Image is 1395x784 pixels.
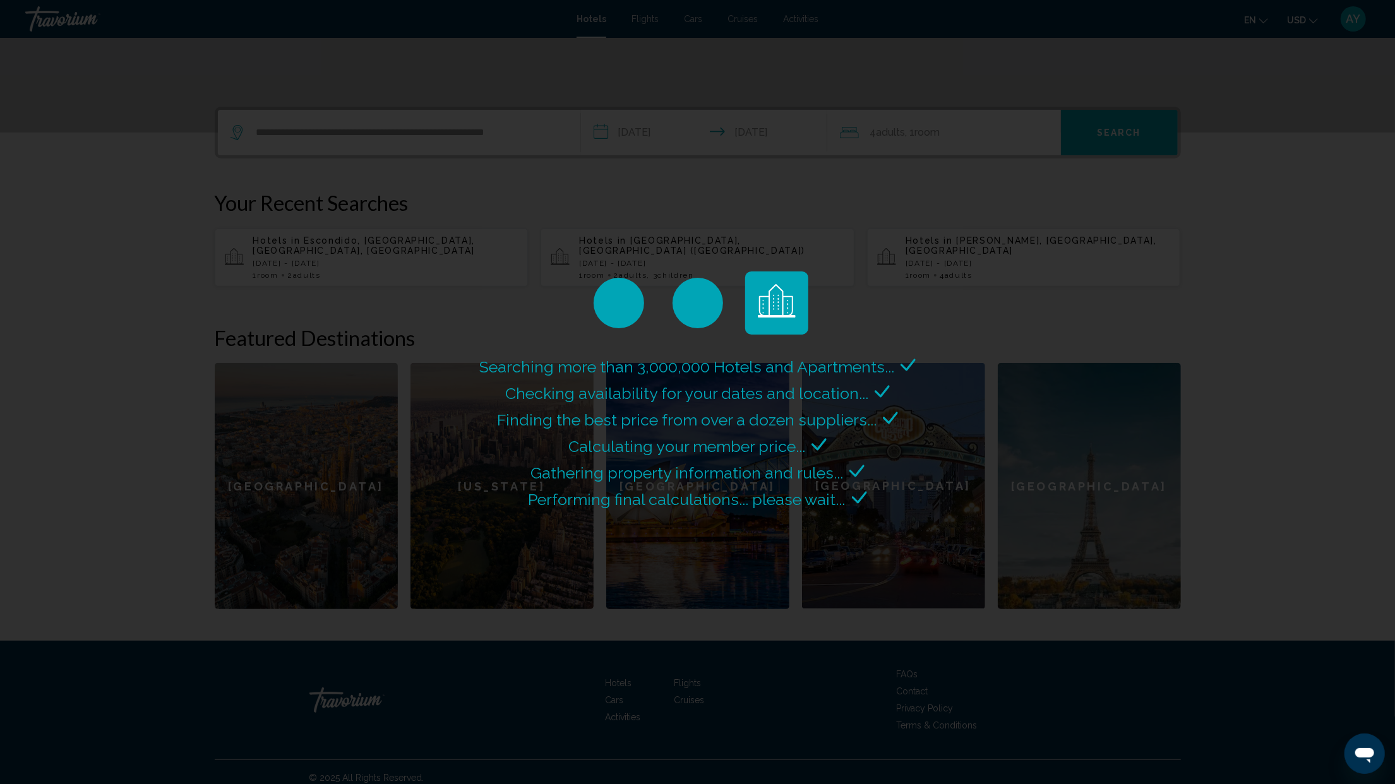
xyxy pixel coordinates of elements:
span: Finding the best price from over a dozen suppliers... [497,410,877,429]
span: Calculating your member price... [568,437,805,456]
span: Performing final calculations... please wait... [529,490,846,509]
iframe: Button to launch messaging window [1344,734,1385,774]
span: Gathering property information and rules... [530,463,843,482]
span: Checking availability for your dates and location... [505,384,868,403]
span: Searching more than 3,000,000 Hotels and Apartments... [479,357,894,376]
